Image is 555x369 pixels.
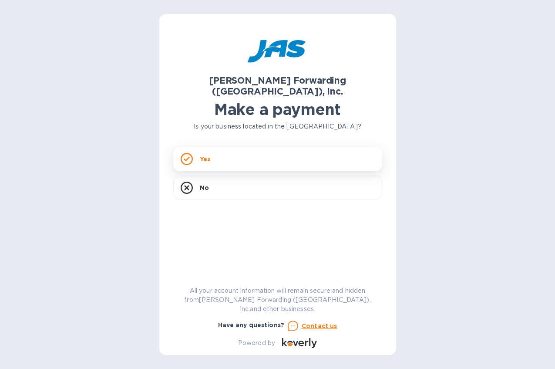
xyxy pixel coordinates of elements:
[209,75,346,97] b: [PERSON_NAME] Forwarding ([GEOGRAPHIC_DATA]), Inc.
[200,183,209,192] p: No
[238,339,275,348] p: Powered by
[173,122,382,131] p: Is your business located in the [GEOGRAPHIC_DATA]?
[173,286,382,314] p: All your account information will remain secure and hidden from [PERSON_NAME] Forwarding ([GEOGRA...
[302,322,337,329] u: Contact us
[218,322,285,328] b: Have any questions?
[173,100,382,118] h1: Make a payment
[200,155,210,163] p: Yes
